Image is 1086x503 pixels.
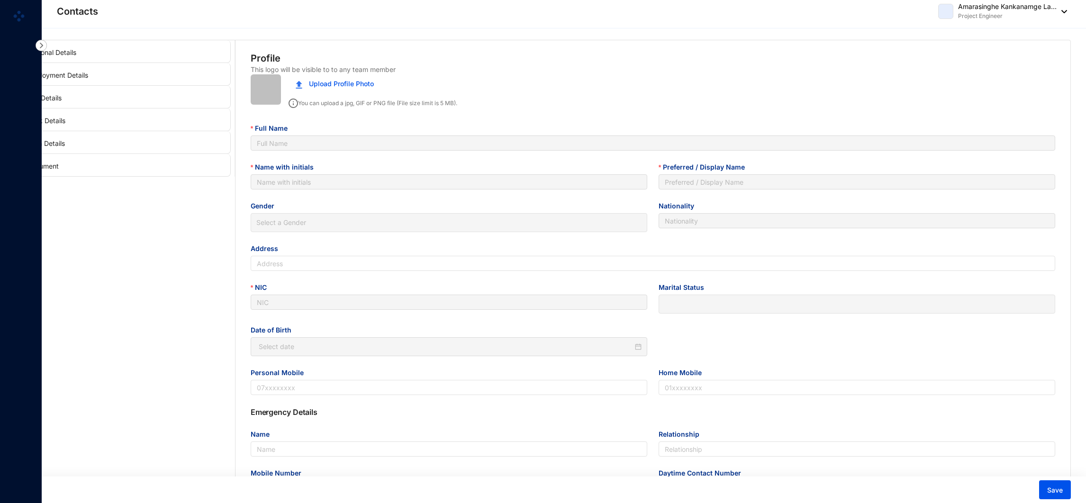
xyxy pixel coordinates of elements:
[1047,485,1063,495] span: Save
[27,48,76,56] a: Personal Details
[309,79,374,89] span: Upload Profile Photo
[659,441,1055,457] input: Relationship
[251,406,1055,418] p: Emergency Details
[1039,480,1071,499] button: Save
[958,11,1057,21] p: Project Engineer
[289,74,381,93] button: Upload Profile Photo
[659,174,1055,189] input: Preferred / Display Name
[251,123,294,134] label: Full Name
[27,139,65,147] a: Loan Details
[659,429,706,440] label: Relationship
[251,325,298,335] label: Date of Birth
[659,162,751,172] label: Preferred / Display Name
[251,468,308,478] label: Mobile Number
[251,282,273,293] label: NIC
[251,135,1055,151] input: Full Name
[289,99,298,108] img: info.ad751165ce926853d1d36026adaaebbf.svg
[659,468,748,478] label: Daytime Contact Number
[289,95,457,108] p: You can upload a jpg, GIF or PNG file (File size limit is 5 MB).
[251,295,647,310] input: NIC
[27,117,65,125] a: Bank Details
[659,282,711,293] label: Marital Status
[251,256,1055,271] input: Address
[659,380,1055,395] input: Home Mobile
[251,52,281,65] p: Profile
[659,201,701,211] label: Nationality
[1057,10,1067,13] img: dropdown-black.8e83cc76930a90b1a4fdb6d089b7bf3a.svg
[659,213,1055,228] input: Nationality
[659,368,708,378] label: Home Mobile
[296,81,302,89] img: upload.c0f81fc875f389a06f631e1c6d8834da.svg
[27,71,88,79] a: Employment Details
[251,429,276,440] label: Name
[958,2,1057,11] p: Amarasinghe Kankanamge La...
[251,162,320,172] label: Name with initials
[251,441,647,457] input: Name
[27,94,62,102] a: Pay Details
[251,380,647,395] input: Personal Mobile
[36,40,47,51] img: nav-icon-right.af6afadce00d159da59955279c43614e.svg
[57,5,98,18] p: Contacts
[251,201,281,211] label: Gender
[251,65,396,74] p: This logo will be visible to to any team member
[251,174,647,189] input: Name with initials
[251,243,285,254] label: Address
[251,368,310,378] label: Personal Mobile
[27,162,59,170] a: Document
[259,341,633,352] input: Date of Birth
